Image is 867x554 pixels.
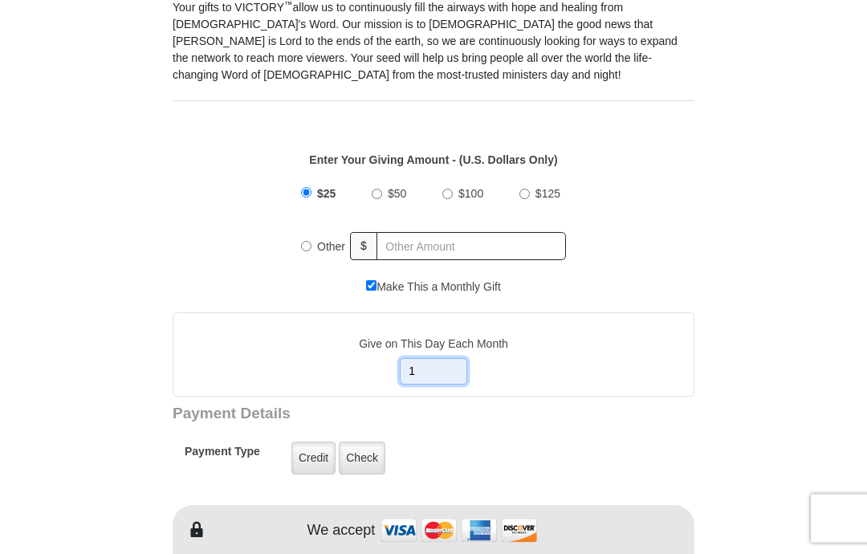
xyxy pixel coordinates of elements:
h4: We accept [307,523,376,540]
span: $ [350,233,377,261]
span: $25 [317,188,336,201]
label: Make This a Monthly Gift [366,279,501,296]
span: $125 [535,188,560,201]
h3: Payment Details [173,405,582,424]
strong: Enter Your Giving Amount - (U.S. Dollars Only) [309,154,557,167]
span: $100 [458,188,483,201]
label: Credit [291,442,336,475]
input: Other Amount [377,233,566,261]
img: credit cards accepted [379,514,539,548]
input: Make This a Monthly Gift [366,281,377,291]
span: $50 [388,188,406,201]
h5: Payment Type [185,446,260,467]
label: Give on This Day Each Month [188,336,680,353]
span: Other [317,241,345,254]
label: Check [339,442,385,475]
